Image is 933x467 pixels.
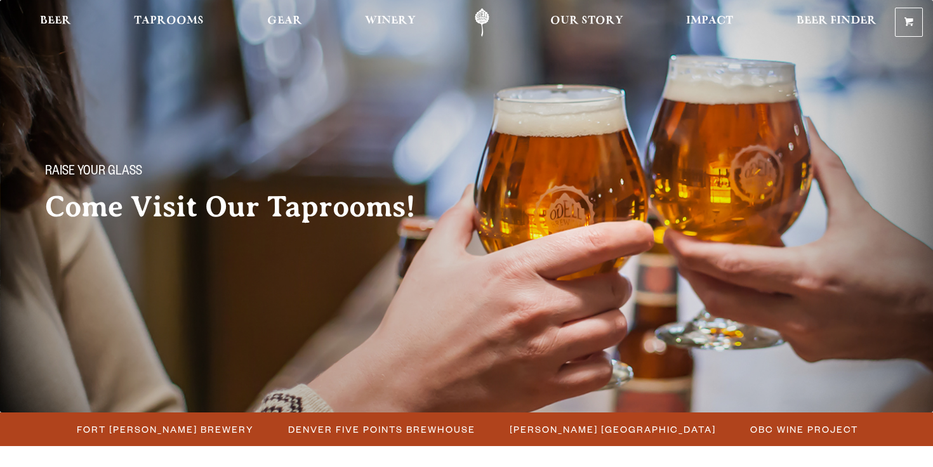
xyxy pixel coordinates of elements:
[686,16,733,26] span: Impact
[743,420,864,438] a: OBC Wine Project
[502,420,722,438] a: [PERSON_NAME] [GEOGRAPHIC_DATA]
[678,8,741,37] a: Impact
[45,164,142,181] span: Raise your glass
[365,16,416,26] span: Winery
[750,420,858,438] span: OBC Wine Project
[45,191,441,223] h2: Come Visit Our Taprooms!
[267,16,302,26] span: Gear
[281,420,482,438] a: Denver Five Points Brewhouse
[542,8,632,37] a: Our Story
[69,420,260,438] a: Fort [PERSON_NAME] Brewery
[32,8,79,37] a: Beer
[458,8,506,37] a: Odell Home
[510,420,716,438] span: [PERSON_NAME] [GEOGRAPHIC_DATA]
[788,8,885,37] a: Beer Finder
[797,16,877,26] span: Beer Finder
[126,8,212,37] a: Taprooms
[77,420,254,438] span: Fort [PERSON_NAME] Brewery
[550,16,623,26] span: Our Story
[40,16,71,26] span: Beer
[134,16,204,26] span: Taprooms
[357,8,424,37] a: Winery
[288,420,475,438] span: Denver Five Points Brewhouse
[259,8,310,37] a: Gear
